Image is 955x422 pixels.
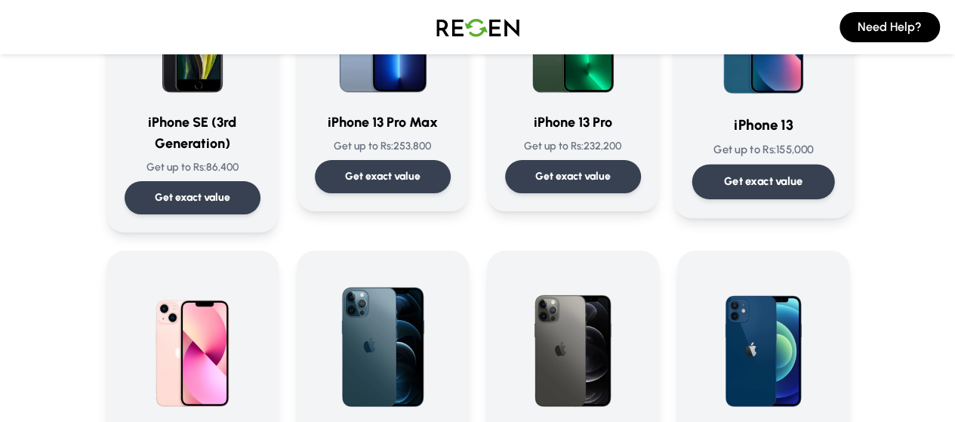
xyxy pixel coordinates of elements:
p: Get up to Rs: 155,000 [692,142,834,158]
img: Logo [425,6,531,48]
p: Get up to Rs: 253,800 [315,139,451,154]
h3: iPhone 13 Pro [505,112,641,133]
h3: iPhone SE (3rd Generation) [125,112,260,154]
img: iPhone 12 Pro [505,269,641,414]
p: Get exact value [723,174,803,189]
h3: iPhone 13 Pro Max [315,112,451,133]
p: Get up to Rs: 86,400 [125,160,260,175]
p: Get exact value [535,169,611,184]
p: Get up to Rs: 232,200 [505,139,641,154]
img: iPhone 13 Mini [125,269,260,414]
button: Need Help? [839,12,940,42]
h3: iPhone 13 [692,114,834,136]
img: iPhone 12 [695,269,831,414]
img: iPhone 12 Pro Max [315,269,451,414]
p: Get exact value [345,169,421,184]
p: Get exact value [155,190,230,205]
